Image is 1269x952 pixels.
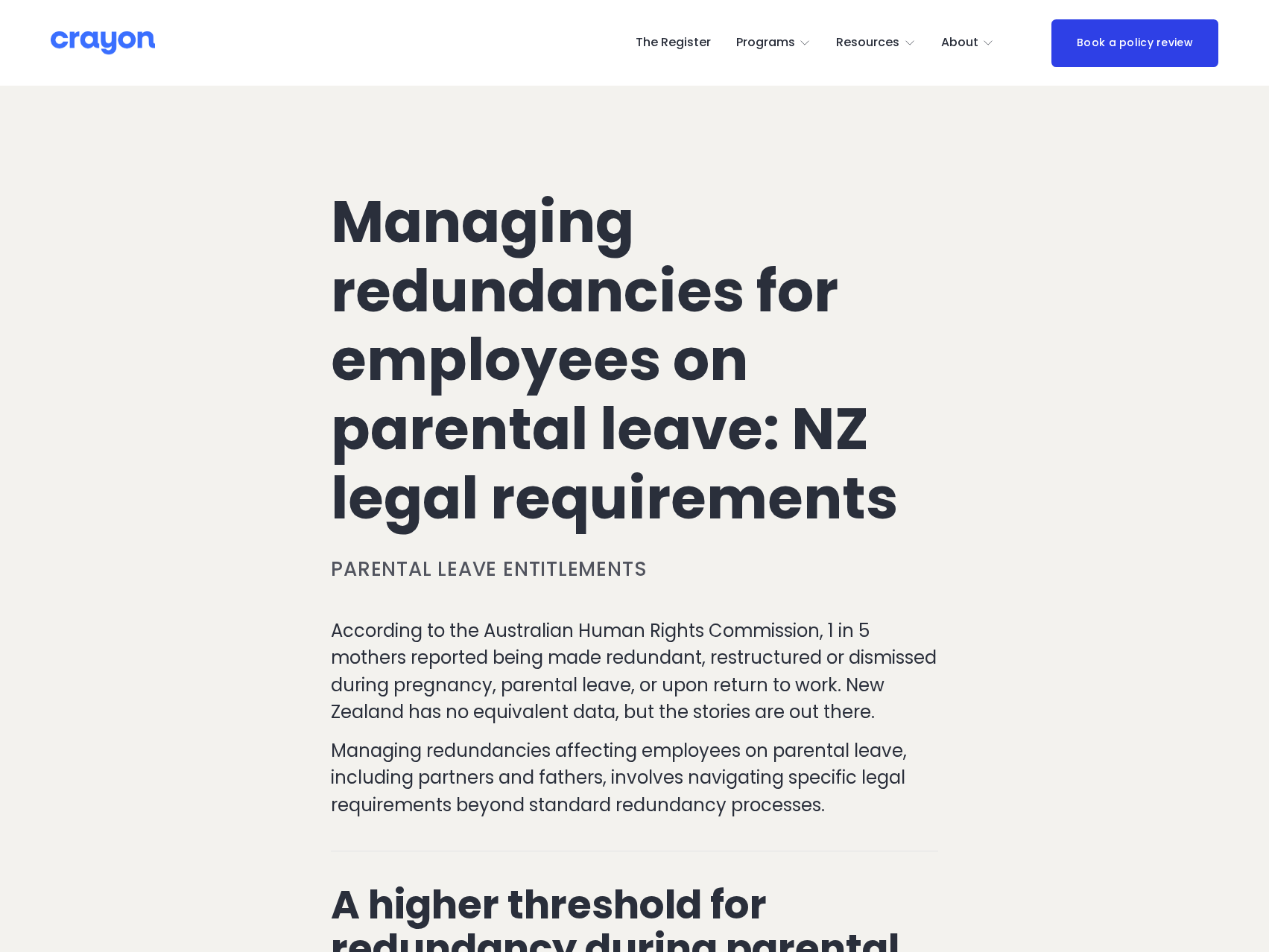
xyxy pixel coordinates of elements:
a: folder dropdown [836,31,916,55]
span: Programs [736,32,795,54]
img: Crayon [51,30,155,56]
span: About [941,32,978,54]
a: Parental leave entitlements [331,555,647,583]
a: The Register [636,31,711,55]
iframe: Tidio Chat [1061,856,1262,926]
span: Resources [836,32,899,54]
p: Managing redundancies affecting employees on parental leave, including partners and fathers, invo... [331,737,938,819]
p: According to the Australian Human Rights Commission, 1 in 5 mothers reported being made redundant... [331,618,938,726]
a: folder dropdown [941,31,995,55]
h1: Managing redundancies for employees on parental leave: NZ legal requirements [331,188,938,533]
a: folder dropdown [736,31,811,55]
a: Book a policy review [1051,19,1218,67]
